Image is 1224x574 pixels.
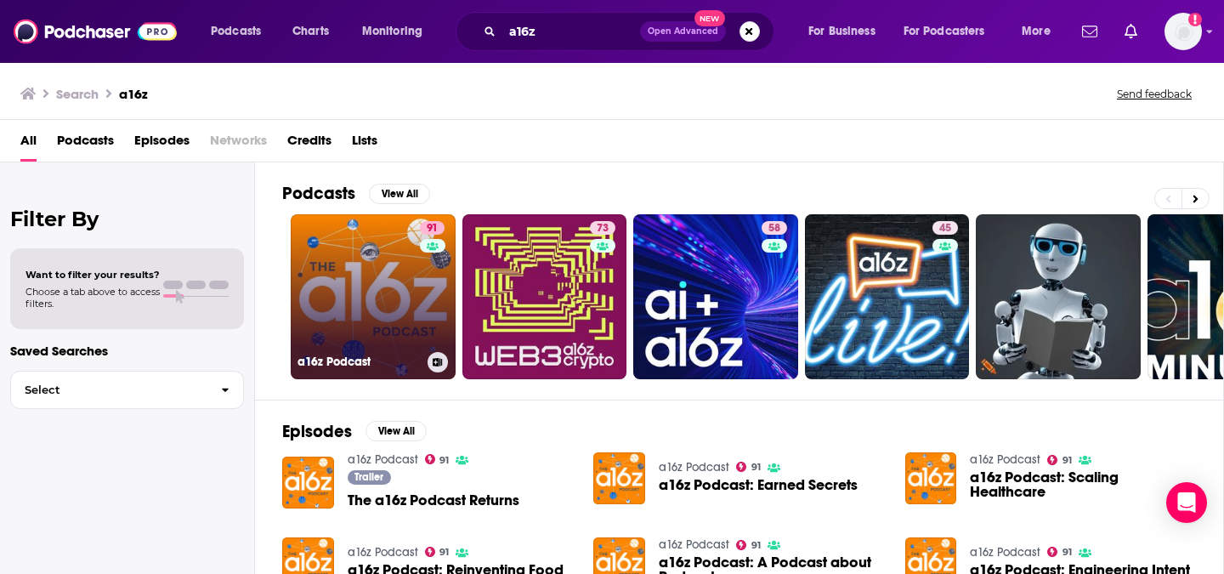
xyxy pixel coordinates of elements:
[892,18,1010,45] button: open menu
[808,20,875,43] span: For Business
[282,457,334,509] img: The a16z Podcast Returns
[932,221,958,235] a: 45
[25,269,160,281] span: Want to filter your results?
[694,10,725,26] span: New
[287,127,331,162] a: Credits
[350,18,445,45] button: open menu
[439,457,449,464] span: 91
[472,12,790,51] div: Search podcasts, credits, & more...
[420,221,445,235] a: 91
[751,542,761,549] span: 91
[369,184,430,204] button: View All
[1164,13,1202,50] span: Logged in as Marketing09
[502,18,640,45] input: Search podcasts, credits, & more...
[970,545,1040,560] a: a16z Podcast
[1166,482,1207,523] div: Open Intercom Messenger
[297,355,421,369] h3: a16z Podcast
[1075,17,1104,46] a: Show notifications dropdown
[633,214,798,379] a: 58
[57,127,114,162] a: Podcasts
[20,127,37,162] a: All
[805,214,970,379] a: 45
[11,384,207,395] span: Select
[25,286,160,310] span: Choose a tab above to access filters.
[282,183,430,204] a: PodcastsView All
[1062,457,1072,464] span: 91
[427,220,438,237] span: 91
[10,207,244,231] h2: Filter By
[348,493,519,508] a: The a16z Podcast Returns
[1164,13,1202,50] button: Show profile menu
[134,127,190,162] a: Episodes
[736,540,761,550] a: 91
[210,127,267,162] span: Networks
[282,183,355,204] h2: Podcasts
[1188,13,1202,26] svg: Add a profile image
[211,20,261,43] span: Podcasts
[292,20,329,43] span: Charts
[640,21,726,42] button: Open AdvancedNew
[1112,87,1197,101] button: Send feedback
[1062,548,1072,556] span: 91
[425,454,450,464] a: 91
[593,452,645,504] img: a16z Podcast: Earned Secrets
[1022,20,1051,43] span: More
[56,86,99,102] h3: Search
[904,20,985,43] span: For Podcasters
[362,20,422,43] span: Monitoring
[1164,13,1202,50] img: User Profile
[905,452,957,504] img: a16z Podcast: Scaling Healthcare
[439,548,449,556] span: 91
[659,478,858,492] a: a16z Podcast: Earned Secrets
[648,27,718,36] span: Open Advanced
[10,371,244,409] button: Select
[348,545,418,560] a: a16z Podcast
[659,460,729,475] a: a16z Podcast
[1118,17,1144,46] a: Show notifications dropdown
[425,547,450,557] a: 91
[751,463,761,471] span: 91
[939,220,951,237] span: 45
[597,220,609,237] span: 73
[281,18,339,45] a: Charts
[796,18,897,45] button: open menu
[14,15,177,48] img: Podchaser - Follow, Share and Rate Podcasts
[282,421,427,442] a: EpisodesView All
[199,18,283,45] button: open menu
[365,421,427,441] button: View All
[1047,455,1072,465] a: 91
[10,343,244,359] p: Saved Searches
[119,86,148,102] h3: a16z
[970,470,1196,499] a: a16z Podcast: Scaling Healthcare
[291,214,456,379] a: 91a16z Podcast
[762,221,787,235] a: 58
[1010,18,1072,45] button: open menu
[462,214,627,379] a: 73
[970,452,1040,467] a: a16z Podcast
[590,221,615,235] a: 73
[348,452,418,467] a: a16z Podcast
[354,472,383,482] span: Trailer
[282,421,352,442] h2: Episodes
[768,220,780,237] span: 58
[659,537,729,552] a: a16z Podcast
[352,127,377,162] a: Lists
[736,462,761,472] a: 91
[1047,547,1072,557] a: 91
